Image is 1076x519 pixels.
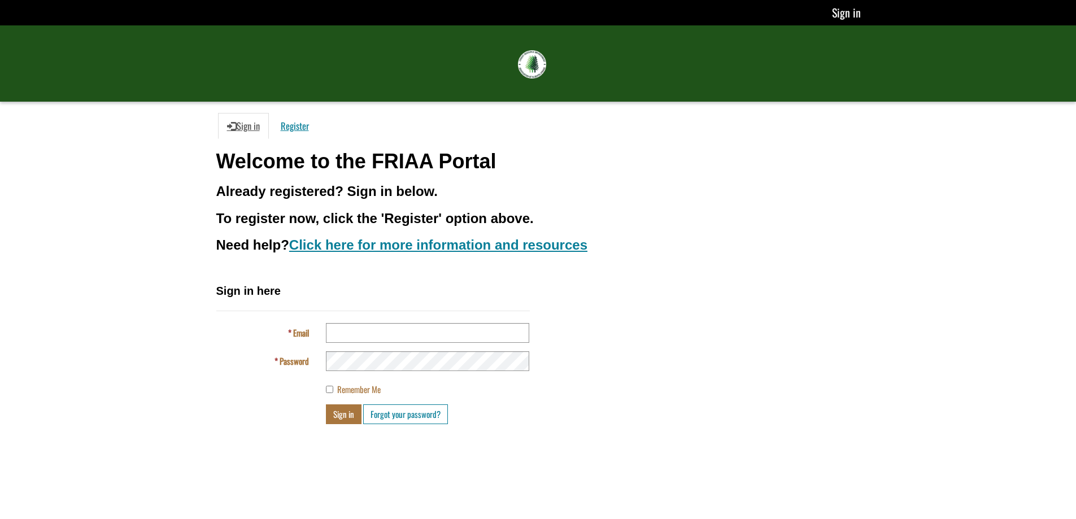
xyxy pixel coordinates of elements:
h3: Need help? [216,238,860,252]
a: Sign in [832,4,861,21]
img: FRIAA Submissions Portal [518,50,546,78]
a: Sign in [218,113,269,139]
h3: Already registered? Sign in below. [216,184,860,199]
span: Email [293,326,309,339]
a: Register [272,113,318,139]
a: Click here for more information and resources [289,237,587,252]
a: Forgot your password? [363,404,448,424]
input: Remember Me [326,386,333,393]
h1: Welcome to the FRIAA Portal [216,150,860,173]
span: Remember Me [337,383,381,395]
span: Sign in here [216,285,281,297]
h3: To register now, click the 'Register' option above. [216,211,860,226]
span: Password [280,355,309,367]
button: Sign in [326,404,361,424]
